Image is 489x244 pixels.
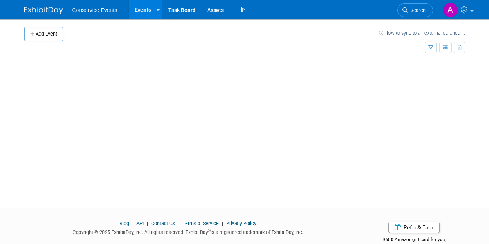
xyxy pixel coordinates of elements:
[220,220,225,226] span: |
[130,220,135,226] span: |
[176,220,181,226] span: |
[379,30,465,36] a: How to sync to an external calendar...
[145,220,150,226] span: |
[182,220,219,226] a: Terms of Service
[226,220,256,226] a: Privacy Policy
[24,7,63,14] img: ExhibitDay
[136,220,144,226] a: API
[397,3,433,17] a: Search
[151,220,175,226] a: Contact Us
[24,27,63,41] button: Add Event
[72,7,118,13] span: Conservice Events
[388,222,440,233] a: Refer & Earn
[443,3,458,17] img: Amanda Terrano
[408,7,426,13] span: Search
[24,227,352,236] div: Copyright © 2025 ExhibitDay, Inc. All rights reserved. ExhibitDay is a registered trademark of Ex...
[119,220,129,226] a: Blog
[208,229,211,233] sup: ®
